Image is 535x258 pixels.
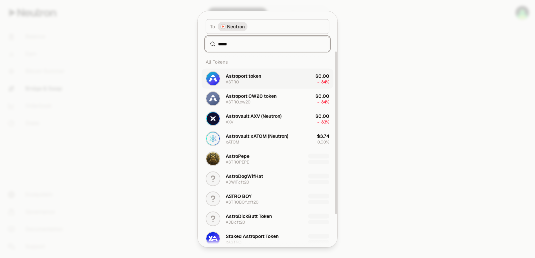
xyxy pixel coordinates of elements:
img: xATOM Logo [206,132,220,145]
img: ASTROPEPE Logo [206,152,220,165]
img: AXV Logo [206,112,220,125]
div: $0.00 [315,72,329,79]
span: Neutron [227,23,245,30]
button: xASTRO LogoStaked Astroport TokenxASTRO [202,229,333,249]
div: Astrovault AXV (Neutron) [226,112,282,119]
img: Neutron Logo [221,24,225,28]
div: ASTRO.cw20 [226,99,250,104]
div: All Tokens [202,55,333,68]
div: AstroPepe [226,153,249,159]
img: ASTRO Logo [206,72,220,85]
div: Astroport token [226,72,261,79]
div: ADB.cft20 [226,219,245,225]
div: $0.00 [315,92,329,99]
span: -1.83% [317,119,329,124]
span: To [210,23,215,30]
div: AstroDickButt Token [226,213,272,219]
span: -1.84% [317,99,329,104]
div: Staked Astroport Token [226,233,279,239]
div: AXV [226,119,233,124]
div: xATOM [226,139,239,145]
div: AstroDogWifHat [226,173,263,179]
div: $3.74 [317,133,329,139]
div: ADWIF.cft20 [226,179,249,185]
span: -1.84% [317,79,329,84]
img: ASTRO.cw20 Logo [206,92,220,105]
div: xASTRO [226,239,241,245]
button: AstroDogWifHatADWIF.cft20 [202,169,333,189]
div: ASTROBOY.cft20 [226,199,258,205]
div: $0.00 [315,112,329,119]
div: Astrovault xATOM (Neutron) [226,133,288,139]
button: ASTRO BOYASTROBOY.cft20 [202,189,333,209]
button: AstroDickButt TokenADB.cft20 [202,209,333,229]
button: ASTRO.cw20 LogoAstroport CW20 tokenASTRO.cw20$0.00-1.84% [202,88,333,108]
button: AXV LogoAstrovault AXV (Neutron)AXV$0.00-1.83% [202,108,333,128]
div: ASTRO BOY [226,193,252,199]
button: ToNeutron LogoNeutron [206,19,329,34]
button: ASTROPEPE LogoAstroPepeASTROPEPE [202,149,333,169]
button: ASTRO LogoAstroport tokenASTRO$0.00-1.84% [202,68,333,88]
img: xASTRO Logo [206,232,220,245]
div: ASTRO [226,79,239,84]
button: xATOM LogoAstrovault xATOM (Neutron)xATOM$3.740.00% [202,128,333,149]
div: ASTROPEPE [226,159,249,165]
div: Astroport CW20 token [226,92,277,99]
span: 0.00% [317,139,329,145]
